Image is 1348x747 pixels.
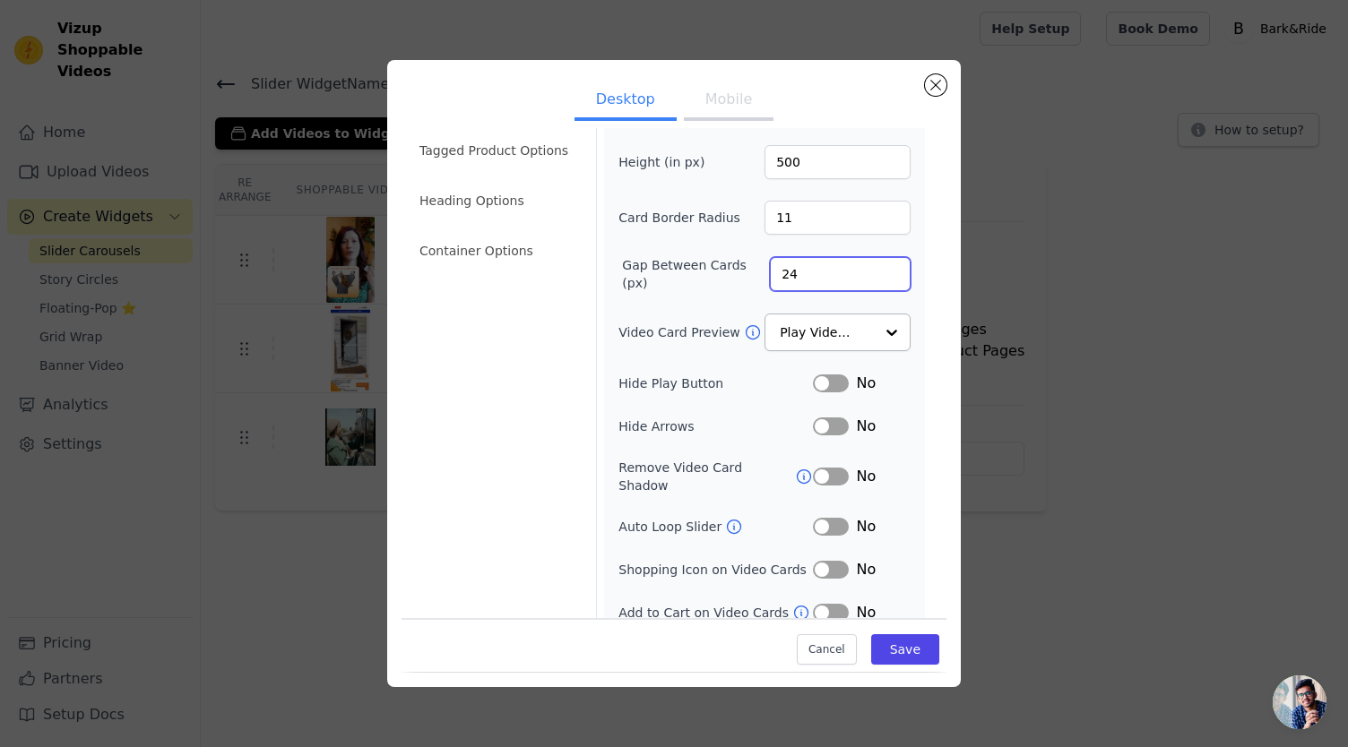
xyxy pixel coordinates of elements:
a: Open chat [1273,675,1326,729]
li: Tagged Product Options [409,133,585,168]
button: Close modal [925,74,946,96]
li: Container Options [409,233,585,269]
button: Save [871,635,939,665]
label: Gap Between Cards (px) [622,256,770,292]
span: No [856,559,876,580]
button: Desktop [575,82,677,121]
span: No [856,466,876,487]
li: Heading Options [409,183,585,219]
span: No [856,516,876,537]
span: No [856,602,876,623]
label: Hide Arrows [618,417,813,435]
label: Video Card Preview [618,323,743,341]
label: Remove Video Card Shadow [618,459,795,494]
label: Auto Loop Slider [618,518,725,536]
button: Mobile [684,82,773,121]
span: No [856,373,876,394]
label: Hide Play Button [618,374,813,392]
span: No [856,416,876,437]
label: Card Border Radius [618,209,740,227]
button: Cancel [797,635,857,665]
label: Shopping Icon on Video Cards [618,561,813,579]
label: Height (in px) [618,153,716,171]
label: Add to Cart on Video Cards [618,604,792,622]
